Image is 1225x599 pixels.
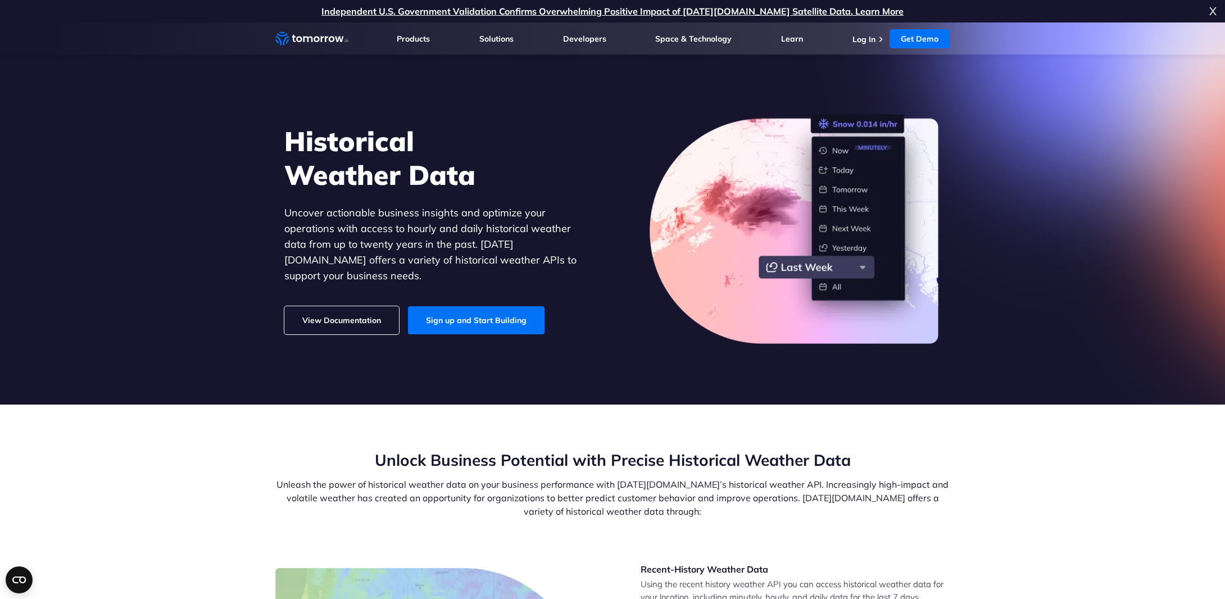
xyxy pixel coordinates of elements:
[321,6,904,17] a: Independent U.S. Government Validation Confirms Overwhelming Positive Impact of [DATE][DOMAIN_NAM...
[397,34,430,44] a: Products
[781,34,803,44] a: Learn
[284,205,593,284] p: Uncover actionable business insights and optimize your operations with access to hourly and daily...
[650,114,941,344] img: historical-weather-data.png.webp
[852,34,875,44] a: Log In
[275,30,348,47] a: Home link
[275,450,950,471] h2: Unlock Business Potential with Precise Historical Weather Data
[479,34,514,44] a: Solutions
[284,124,593,192] h1: Historical Weather Data
[641,563,950,575] h3: Recent-History Weather Data
[408,306,545,334] a: Sign up and Start Building
[655,34,732,44] a: Space & Technology
[275,478,950,518] p: Unleash the power of historical weather data on your business performance with [DATE][DOMAIN_NAME...
[284,306,399,334] a: View Documentation
[563,34,606,44] a: Developers
[6,566,33,593] button: Open CMP widget
[890,29,950,48] a: Get Demo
